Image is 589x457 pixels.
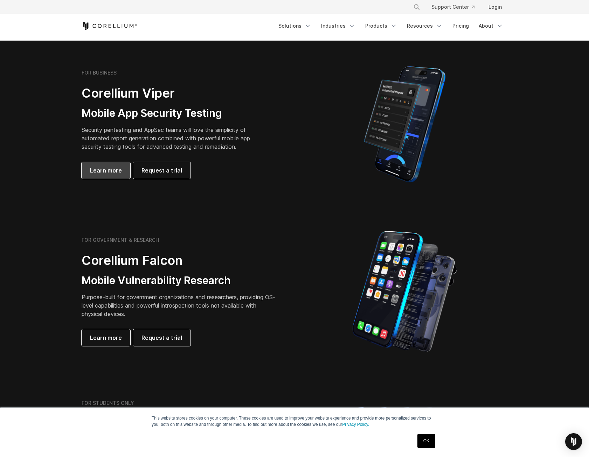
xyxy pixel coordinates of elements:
[474,20,507,32] a: About
[417,434,435,448] a: OK
[361,20,401,32] a: Products
[133,162,190,179] a: Request a trial
[565,433,582,450] div: Open Intercom Messenger
[152,415,437,428] p: This website stores cookies on your computer. These cookies are used to improve your website expe...
[317,20,360,32] a: Industries
[82,162,130,179] a: Learn more
[483,1,507,13] a: Login
[82,400,134,406] h6: FOR STUDENTS ONLY
[141,166,182,175] span: Request a trial
[90,166,122,175] span: Learn more
[82,237,159,243] h6: FOR GOVERNMENT & RESEARCH
[141,333,182,342] span: Request a trial
[82,293,278,318] p: Purpose-built for government organizations and researchers, providing OS-level capabilities and p...
[82,126,261,151] p: Security pentesting and AppSec teams will love the simplicity of automated report generation comb...
[82,329,130,346] a: Learn more
[274,20,316,32] a: Solutions
[82,70,117,76] h6: FOR BUSINESS
[403,20,447,32] a: Resources
[82,274,278,287] h3: Mobile Vulnerability Research
[448,20,473,32] a: Pricing
[133,329,190,346] a: Request a trial
[342,422,369,427] a: Privacy Policy.
[410,1,423,13] button: Search
[82,107,261,120] h3: Mobile App Security Testing
[274,20,507,32] div: Navigation Menu
[352,230,457,353] img: iPhone model separated into the mechanics used to build the physical device.
[405,1,507,13] div: Navigation Menu
[82,22,137,30] a: Corellium Home
[82,253,278,268] h2: Corellium Falcon
[426,1,480,13] a: Support Center
[90,333,122,342] span: Learn more
[82,85,261,101] h2: Corellium Viper
[352,63,457,185] img: Corellium MATRIX automated report on iPhone showing app vulnerability test results across securit...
